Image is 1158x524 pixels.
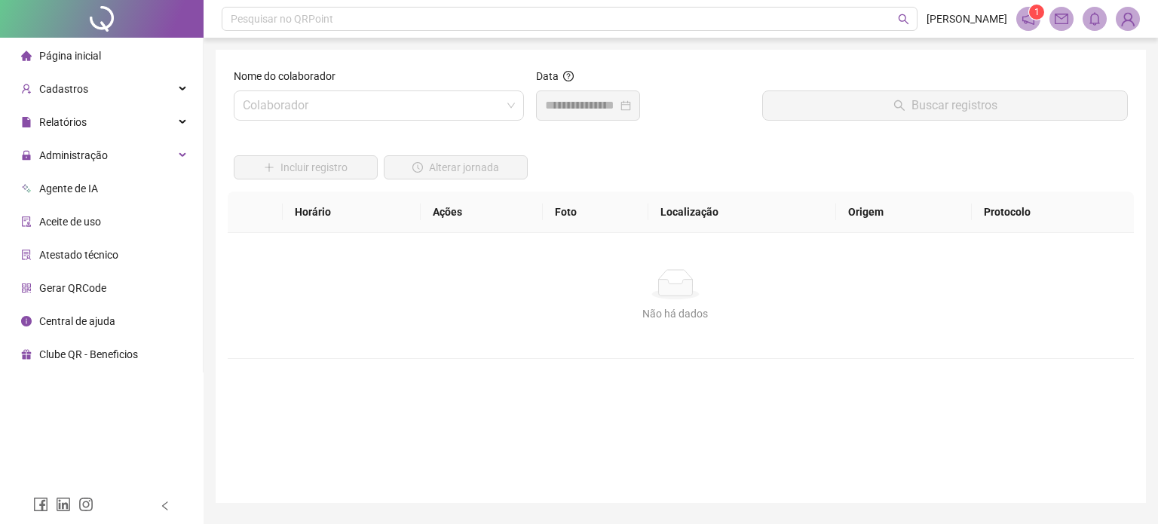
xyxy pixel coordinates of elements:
span: Clube QR - Beneficios [39,348,138,360]
span: Gerar QRCode [39,282,106,294]
span: home [21,51,32,61]
span: Relatórios [39,116,87,128]
span: bell [1088,12,1101,26]
span: Administração [39,149,108,161]
span: Data [536,70,559,82]
th: Horário [283,192,421,233]
span: instagram [78,497,93,512]
span: Atestado técnico [39,249,118,261]
span: left [160,501,170,511]
label: Nome do colaborador [234,68,345,84]
span: Cadastros [39,83,88,95]
span: 1 [1034,7,1040,17]
span: [PERSON_NAME] [927,11,1007,27]
span: solution [21,250,32,260]
span: facebook [33,497,48,512]
span: mail [1055,12,1068,26]
span: audit [21,216,32,227]
div: Não há dados [246,305,1104,322]
a: Alterar jornada [384,163,528,175]
span: gift [21,349,32,360]
span: Agente de IA [39,182,98,195]
span: lock [21,150,32,161]
span: info-circle [21,316,32,326]
span: search [898,14,909,25]
span: linkedin [56,497,71,512]
sup: 1 [1029,5,1044,20]
button: Incluir registro [234,155,378,179]
button: Buscar registros [762,90,1128,121]
th: Origem [836,192,973,233]
th: Foto [543,192,648,233]
span: notification [1022,12,1035,26]
span: Página inicial [39,50,101,62]
th: Ações [421,192,543,233]
span: Central de ajuda [39,315,115,327]
span: qrcode [21,283,32,293]
span: file [21,117,32,127]
th: Localização [648,192,836,233]
img: 90549 [1117,8,1139,30]
span: user-add [21,84,32,94]
button: Alterar jornada [384,155,528,179]
span: Aceite de uso [39,216,101,228]
span: question-circle [563,71,574,81]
